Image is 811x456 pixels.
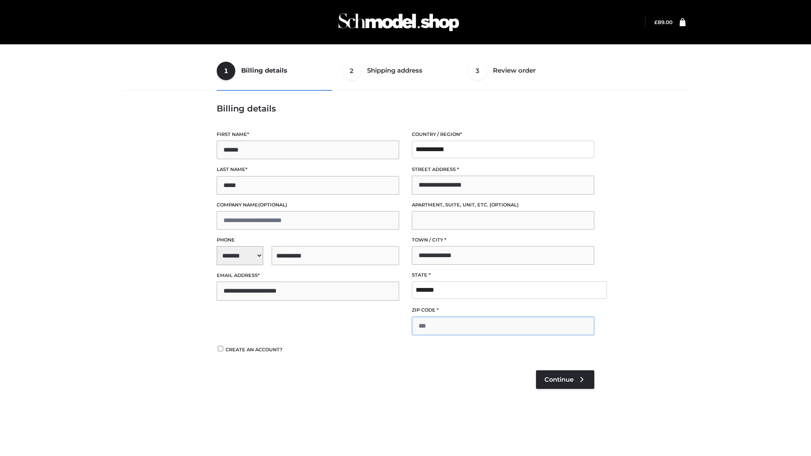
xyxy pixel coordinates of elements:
label: State [412,271,594,279]
a: Continue [536,370,594,389]
label: Phone [217,236,399,244]
label: Email address [217,271,399,280]
h3: Billing details [217,103,594,114]
span: (optional) [258,202,287,208]
label: Company name [217,201,399,209]
span: Create an account? [226,347,283,353]
a: £89.00 [654,19,672,25]
input: Create an account? [217,346,224,351]
span: £ [654,19,658,25]
label: Apartment, suite, unit, etc. [412,201,594,209]
label: First name [217,130,399,138]
label: Country / Region [412,130,594,138]
img: Schmodel Admin 964 [335,5,462,39]
label: ZIP Code [412,306,594,314]
span: (optional) [490,202,519,208]
label: Town / City [412,236,594,244]
label: Street address [412,166,594,174]
bdi: 89.00 [654,19,672,25]
span: Continue [544,376,574,383]
label: Last name [217,166,399,174]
